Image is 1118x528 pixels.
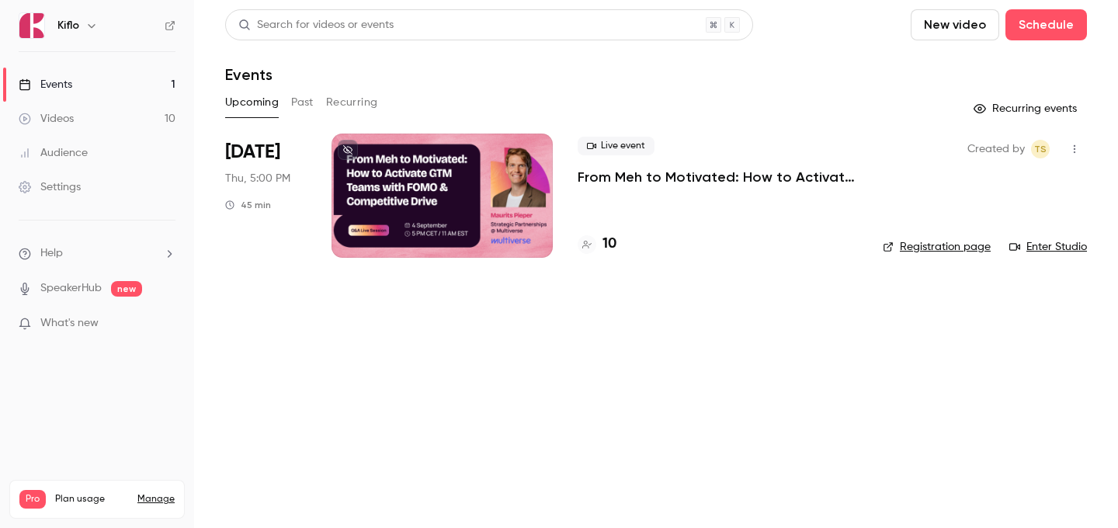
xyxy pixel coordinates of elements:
[55,493,128,505] span: Plan usage
[144,509,175,523] p: / 150
[1009,239,1087,255] a: Enter Studio
[225,65,273,84] h1: Events
[883,239,991,255] a: Registration page
[19,490,46,509] span: Pro
[1034,140,1047,158] span: TS
[40,315,99,332] span: What's new
[1031,140,1050,158] span: Tomica Stojanovikj
[578,137,654,155] span: Live event
[238,17,394,33] div: Search for videos or events
[225,171,290,186] span: Thu, 5:00 PM
[967,140,1025,158] span: Created by
[111,281,142,297] span: new
[225,140,280,165] span: [DATE]
[911,9,999,40] button: New video
[19,509,49,523] p: Videos
[291,90,314,115] button: Past
[19,77,72,92] div: Events
[225,90,279,115] button: Upcoming
[57,18,79,33] h6: Kiflo
[157,317,175,331] iframe: Noticeable Trigger
[19,13,44,38] img: Kiflo
[137,493,175,505] a: Manage
[225,199,271,211] div: 45 min
[602,234,616,255] h4: 10
[19,145,88,161] div: Audience
[578,234,616,255] a: 10
[225,134,307,258] div: Sep 4 Thu, 5:00 PM (Europe/Rome)
[578,168,858,186] a: From Meh to Motivated: How to Activate GTM Teams with FOMO & Competitive Drive
[19,245,175,262] li: help-dropdown-opener
[40,280,102,297] a: SpeakerHub
[40,245,63,262] span: Help
[19,111,74,127] div: Videos
[19,179,81,195] div: Settings
[967,96,1087,121] button: Recurring events
[1005,9,1087,40] button: Schedule
[326,90,378,115] button: Recurring
[144,511,153,520] span: 10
